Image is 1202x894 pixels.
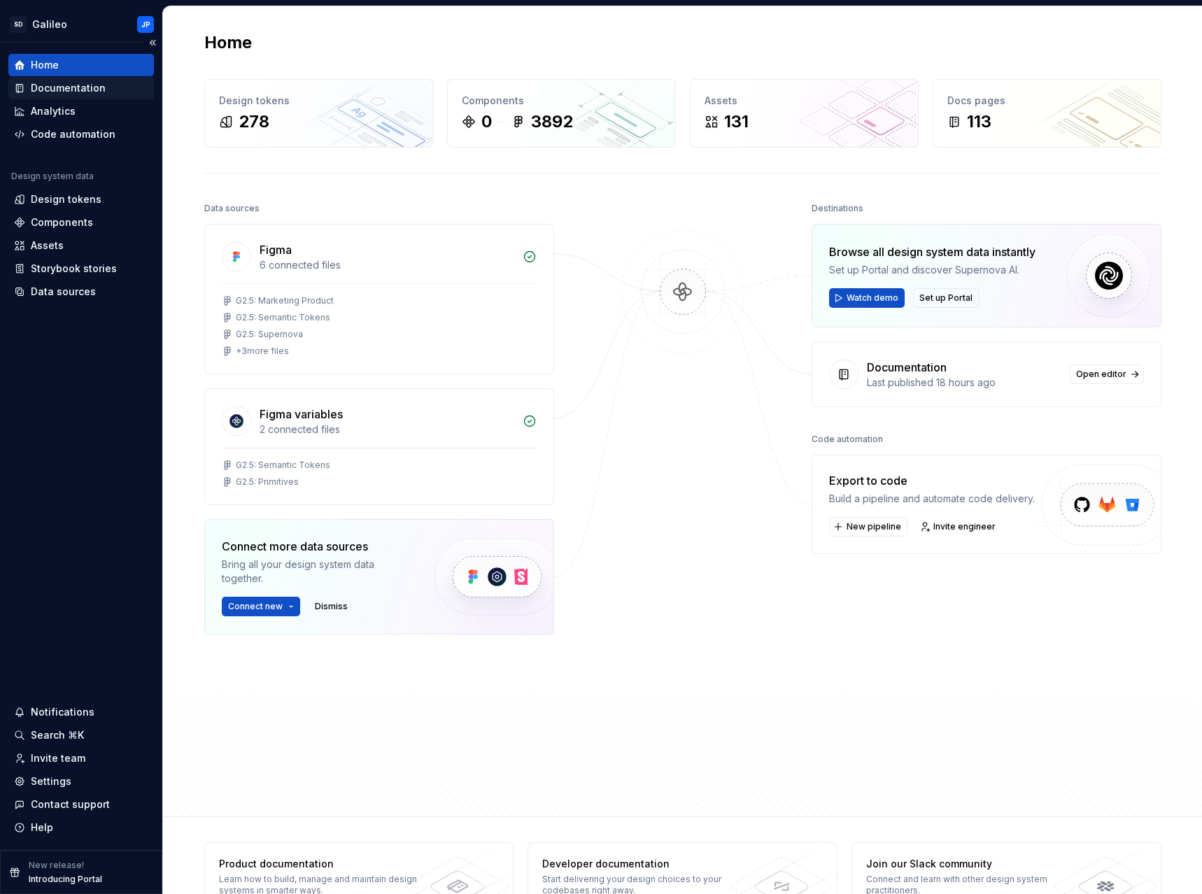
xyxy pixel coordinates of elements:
div: Bring all your design system data together. [222,558,411,586]
div: Figma variables [260,406,343,423]
div: Export to code [829,472,1035,489]
div: G2.5: Semantic Tokens [236,312,330,323]
div: Product documentation [219,857,423,871]
div: Invite team [31,751,85,765]
button: Search ⌘K [8,724,154,746]
span: Dismiss [315,601,348,612]
a: Code automation [8,123,154,146]
div: Build a pipeline and automate code delivery. [829,492,1035,506]
div: G2.5: Supernova [236,329,303,340]
div: Connect more data sources [222,538,411,555]
span: Open editor [1076,369,1126,380]
a: Documentation [8,77,154,99]
button: SDGalileoJP [3,9,160,39]
div: 0 [481,111,492,133]
div: SD [10,16,27,33]
div: 131 [724,111,749,133]
div: Analytics [31,104,76,118]
button: Set up Portal [913,288,979,308]
a: Invite engineer [916,517,1002,537]
button: Help [8,816,154,839]
a: Assets131 [690,79,919,148]
div: Design tokens [31,192,101,206]
a: Components [8,211,154,234]
button: Watch demo [829,288,905,308]
div: Documentation [867,359,947,376]
div: Last published 18 hours ago [867,376,1061,390]
div: Settings [31,774,71,788]
div: G2.5: Primitives [236,476,299,488]
a: Settings [8,770,154,793]
a: Open editor [1070,364,1144,384]
p: New release! [29,860,84,871]
a: Home [8,54,154,76]
div: Data sources [31,285,96,299]
a: Data sources [8,281,154,303]
div: Home [31,58,59,72]
span: Invite engineer [933,521,996,532]
div: Code automation [812,430,883,449]
div: G2.5: Marketing Product [236,295,334,306]
div: Galileo [32,17,67,31]
div: Documentation [31,81,106,95]
div: Docs pages [947,94,1147,108]
div: Search ⌘K [31,728,84,742]
div: + 3 more files [236,346,289,357]
div: Contact support [31,797,110,811]
div: 278 [239,111,269,133]
div: Components [31,215,93,229]
div: Data sources [204,199,260,218]
div: Notifications [31,705,94,719]
button: Dismiss [309,597,354,616]
div: Browse all design system data instantly [829,243,1035,260]
a: Docs pages113 [933,79,1161,148]
div: Help [31,821,53,835]
div: 3892 [531,111,573,133]
button: New pipeline [829,517,907,537]
span: New pipeline [847,521,901,532]
button: Connect new [222,597,300,616]
a: Design tokens278 [204,79,433,148]
div: Destinations [812,199,863,218]
a: Design tokens [8,188,154,211]
a: Components03892 [447,79,676,148]
div: Join our Slack community [866,857,1070,871]
p: Introducing Portal [29,874,102,885]
a: Invite team [8,747,154,769]
div: Figma [260,241,292,258]
div: Storybook stories [31,262,117,276]
span: Set up Portal [919,292,973,304]
div: G2.5: Semantic Tokens [236,460,330,471]
div: Code automation [31,127,115,141]
div: Assets [705,94,904,108]
div: Assets [31,239,64,253]
div: JP [141,19,150,30]
div: 113 [967,111,991,133]
button: Contact support [8,793,154,816]
button: Notifications [8,701,154,723]
div: Developer documentation [542,857,746,871]
h2: Home [204,31,252,54]
a: Figma6 connected filesG2.5: Marketing ProductG2.5: Semantic TokensG2.5: Supernova+3more files [204,224,554,374]
a: Storybook stories [8,257,154,280]
a: Analytics [8,100,154,122]
div: 6 connected files [260,258,514,272]
div: Design system data [11,171,94,182]
a: Figma variables2 connected filesG2.5: Semantic TokensG2.5: Primitives [204,388,554,505]
span: Connect new [228,601,283,612]
button: Collapse sidebar [143,33,162,52]
div: Components [462,94,661,108]
div: Set up Portal and discover Supernova AI. [829,263,1035,277]
span: Watch demo [847,292,898,304]
a: Assets [8,234,154,257]
div: Design tokens [219,94,418,108]
div: 2 connected files [260,423,514,437]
